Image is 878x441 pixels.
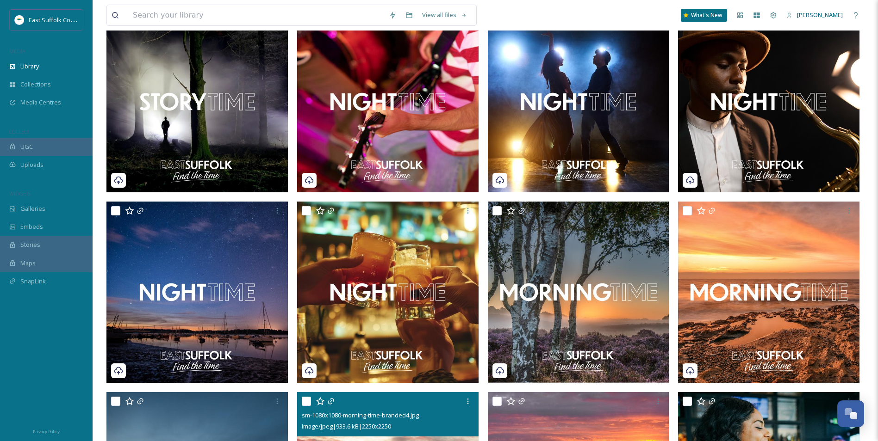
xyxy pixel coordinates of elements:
[488,11,669,192] img: sm-1080x1080-night-time-branding3.jpg
[302,411,419,419] span: sm-1080x1080-morning-time-branded4.jpg
[782,6,847,24] a: [PERSON_NAME]
[9,128,29,135] span: COLLECT
[797,11,843,19] span: [PERSON_NAME]
[417,6,472,24] a: View all files
[20,160,44,169] span: Uploads
[302,422,391,430] span: image/jpeg | 933.6 kB | 2250 x 2250
[20,62,39,71] span: Library
[9,190,31,197] span: WIDGETS
[20,98,61,107] span: Media Centres
[678,202,859,383] img: sm-1080x1080-morning-time-branded3.jpg
[678,11,859,192] img: sm-1080x1080-night-time-branding2.jpg
[9,48,25,55] span: MEDIA
[33,425,60,436] a: Privacy Policy
[20,80,51,89] span: Collections
[106,11,288,192] img: sm-1080x1080-story-time-branded5.jpg
[15,15,24,24] img: ESC%20Logo.png
[20,259,36,268] span: Maps
[20,277,46,286] span: SnapLink
[297,11,479,192] img: sm-1080x1080-night-time-branding5.jpg
[20,142,33,151] span: UGC
[106,202,288,383] img: sm-1080x1080-night-time-branding4.jpg
[20,204,45,213] span: Galleries
[20,240,40,249] span: Stories
[837,400,864,427] button: Open Chat
[488,202,669,383] img: sm-1080x1080-morning-time-branded2.jpg
[681,9,727,22] a: What's New
[128,5,384,25] input: Search your library
[29,15,83,24] span: East Suffolk Council
[33,429,60,435] span: Privacy Policy
[297,202,479,383] img: sm-1080x1080-night-time-branding.jpg
[20,222,43,231] span: Embeds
